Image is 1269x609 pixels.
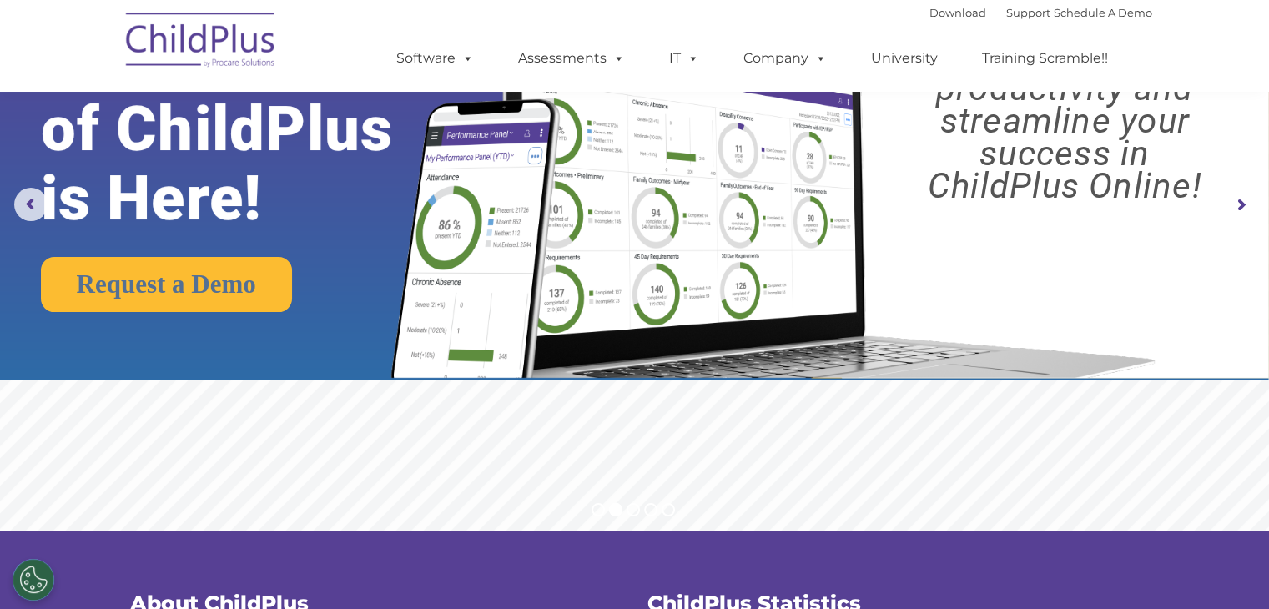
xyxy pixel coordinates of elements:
rs-layer: Boost your productivity and streamline your success in ChildPlus Online! [877,39,1253,202]
img: ChildPlus by Procare Solutions [118,1,285,84]
a: Training Scramble!! [965,42,1125,75]
a: University [854,42,954,75]
a: Assessments [501,42,642,75]
a: Schedule A Demo [1054,6,1152,19]
font: | [929,6,1152,19]
a: Software [380,42,491,75]
a: Request a Demo [41,257,292,312]
rs-layer: The Future of ChildPlus is Here! [41,25,446,233]
a: Download [929,6,986,19]
button: Cookies Settings [13,559,54,601]
a: Company [727,42,843,75]
a: Support [1006,6,1050,19]
a: IT [652,42,716,75]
